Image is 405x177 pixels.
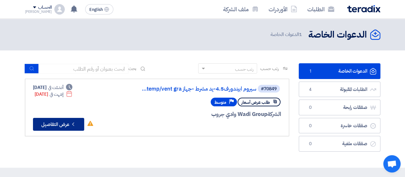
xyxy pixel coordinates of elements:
[128,65,137,72] span: بحث
[25,10,52,13] div: [PERSON_NAME]
[54,4,65,14] img: profile_test.png
[299,31,302,38] span: 1
[299,118,380,134] a: صفقات خاسرة0
[299,82,380,97] a: الطلبات المقبولة4
[307,123,314,129] span: 0
[299,136,380,152] a: صفقات ملغية0
[50,91,63,98] span: إنتهت في
[263,2,302,17] a: الأوردرات
[260,65,279,72] span: رتب حسب
[347,5,380,13] img: Teradix logo
[89,7,103,12] span: English
[33,84,73,91] div: [DATE]
[271,31,303,38] span: الدعوات الخاصة
[128,86,256,92] a: سيروم ابيندورف4.5-يد مشرط -جهاز temp/vent gra...
[235,66,254,73] div: رتب حسب
[299,63,380,79] a: الدعوات الخاصة1
[85,4,113,14] button: English
[299,100,380,115] a: صفقات رابحة0
[307,104,314,111] span: 0
[218,2,263,17] a: ملف الشركة
[33,118,84,131] button: عرض التفاصيل
[307,86,314,93] span: 4
[308,29,367,41] h2: الدعوات الخاصة
[215,99,226,105] span: متوسط
[307,68,314,75] span: 1
[383,155,401,173] a: Open chat
[307,141,314,147] span: 0
[39,64,128,74] input: ابحث بعنوان أو رقم الطلب
[267,110,281,118] span: الشركة
[127,110,281,119] div: Wadi Group وادي جروب
[261,87,277,91] div: #70849
[241,99,270,105] span: طلب عرض أسعار
[302,2,339,17] a: الطلبات
[38,5,52,10] div: الحساب
[35,91,73,98] div: [DATE]
[48,84,63,91] span: أنشئت في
